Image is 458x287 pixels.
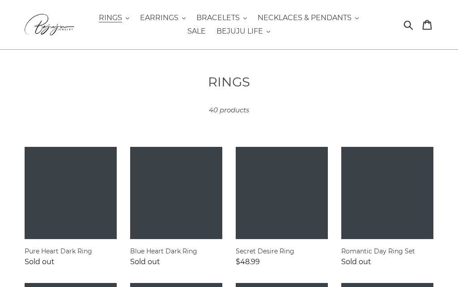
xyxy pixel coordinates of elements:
span: BEJUJU LIFE [216,27,263,36]
button: RINGS [94,11,134,25]
span: RINGS [208,74,250,90]
span: BRACELETS [196,13,240,22]
span: RINGS [99,13,122,22]
a: SALE [183,25,210,38]
button: EARRINGS [136,11,190,25]
span: EARRINGS [140,13,178,22]
span: SALE [187,27,206,36]
button: BEJUJU LIFE [212,25,275,38]
span: NECKLACES & PENDANTS [258,13,352,22]
img: Bejuju [25,14,81,36]
button: BRACELETS [192,11,251,25]
span: 40 products [209,106,249,114]
button: NECKLACES & PENDANTS [253,11,363,25]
